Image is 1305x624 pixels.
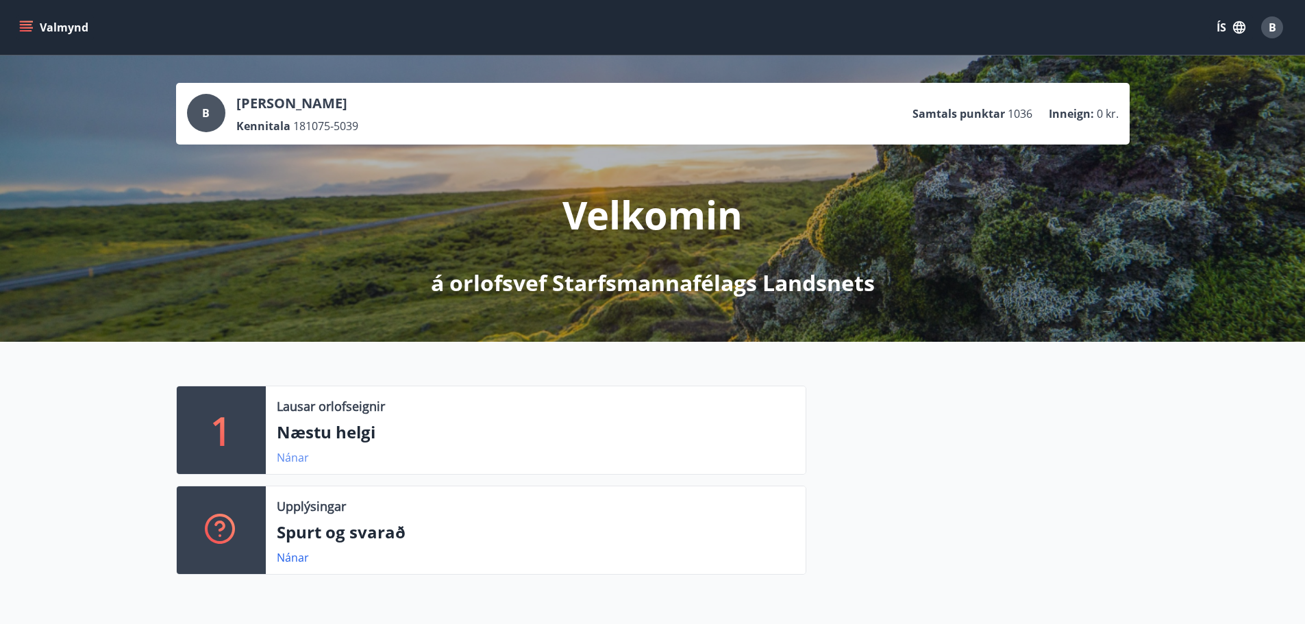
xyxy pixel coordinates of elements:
[277,450,309,465] a: Nánar
[912,106,1005,121] p: Samtals punktar
[1097,106,1119,121] span: 0 kr.
[1256,11,1289,44] button: B
[293,118,358,134] span: 181075-5039
[1008,106,1032,121] span: 1036
[236,118,290,134] p: Kennitala
[277,421,795,444] p: Næstu helgi
[1049,106,1094,121] p: Inneign :
[210,404,232,456] p: 1
[1209,15,1253,40] button: ÍS
[431,268,875,298] p: á orlofsvef Starfsmannafélags Landsnets
[16,15,94,40] button: menu
[236,94,358,113] p: [PERSON_NAME]
[277,550,309,565] a: Nánar
[277,497,346,515] p: Upplýsingar
[1269,20,1276,35] span: B
[277,521,795,544] p: Spurt og svarað
[562,188,743,240] p: Velkomin
[202,105,210,121] span: B
[277,397,385,415] p: Lausar orlofseignir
